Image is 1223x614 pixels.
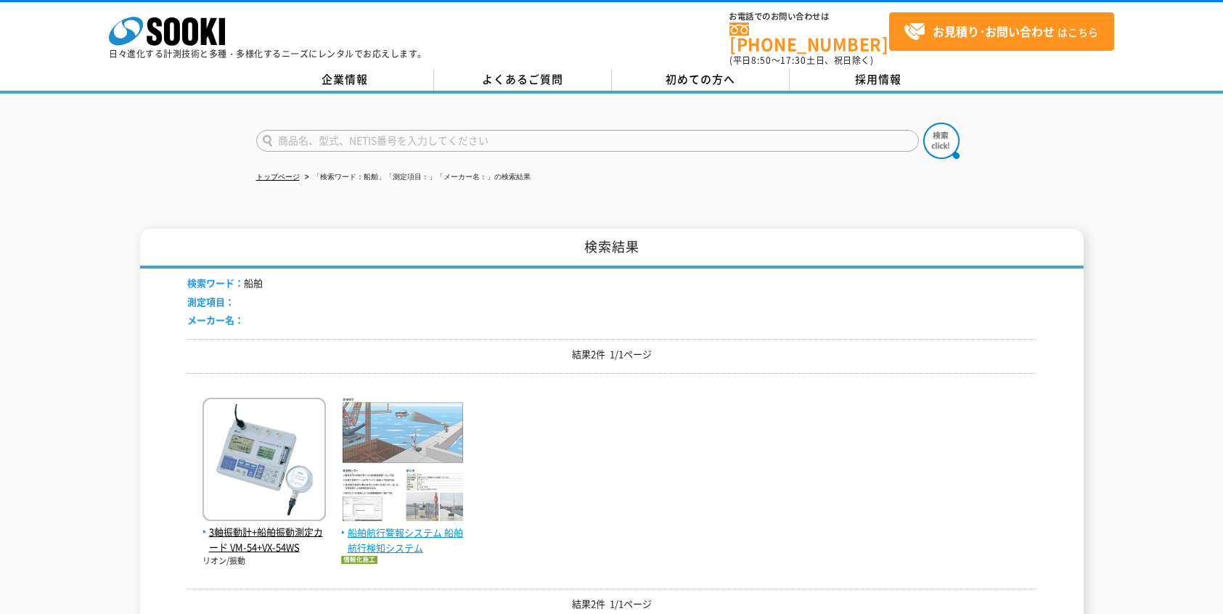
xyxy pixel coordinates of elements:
[780,54,806,67] span: 17:30
[187,347,1036,362] p: 結果2件 1/1ページ
[434,69,612,91] a: よくあるご質問
[256,130,919,152] input: 商品名、型式、NETIS番号を入力してください
[256,173,300,181] a: トップページ
[889,12,1114,51] a: お見積り･お問い合わせはこちら
[203,398,326,525] img: VM-54+VX-54WS
[923,123,960,159] img: btn_search.png
[187,313,244,327] span: メーカー名：
[341,525,465,556] span: 船舶航行警報システム 船舶航行検知システム
[933,22,1055,40] strong: お見積り･お問い合わせ
[341,510,465,555] a: 船舶航行警報システム 船舶航行検知システム
[203,509,326,554] a: 3軸振動計+船舶振動測定カード VM-54+VX-54WS
[187,295,234,308] span: 測定項目：
[187,276,244,290] span: 検索ワード：
[612,69,790,91] a: 初めての方へ
[140,229,1084,269] h1: 検索結果
[341,398,465,525] img: 船舶航行警報システム 船舶航行検知システム
[109,49,427,58] p: 日々進化する計測技術と多種・多様化するニーズにレンタルでお応えします。
[751,54,772,67] span: 8:50
[187,276,263,291] li: 船舶
[666,71,735,87] span: 初めての方へ
[203,525,326,555] span: 3軸振動計+船舶振動測定カード VM-54+VX-54WS
[256,69,434,91] a: 企業情報
[729,12,889,21] span: お電話でのお問い合わせは
[187,597,1036,612] p: 結果2件 1/1ページ
[790,69,968,91] a: 採用情報
[904,21,1098,43] span: はこちら
[302,170,531,185] li: 「検索ワード：船舶」「測定項目：」「メーカー名：」の検索結果
[341,556,377,564] img: 情報化施工
[203,555,326,568] p: リオン/振動
[729,54,873,67] span: (平日 ～ 土日、祝日除く)
[729,22,889,52] a: [PHONE_NUMBER]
